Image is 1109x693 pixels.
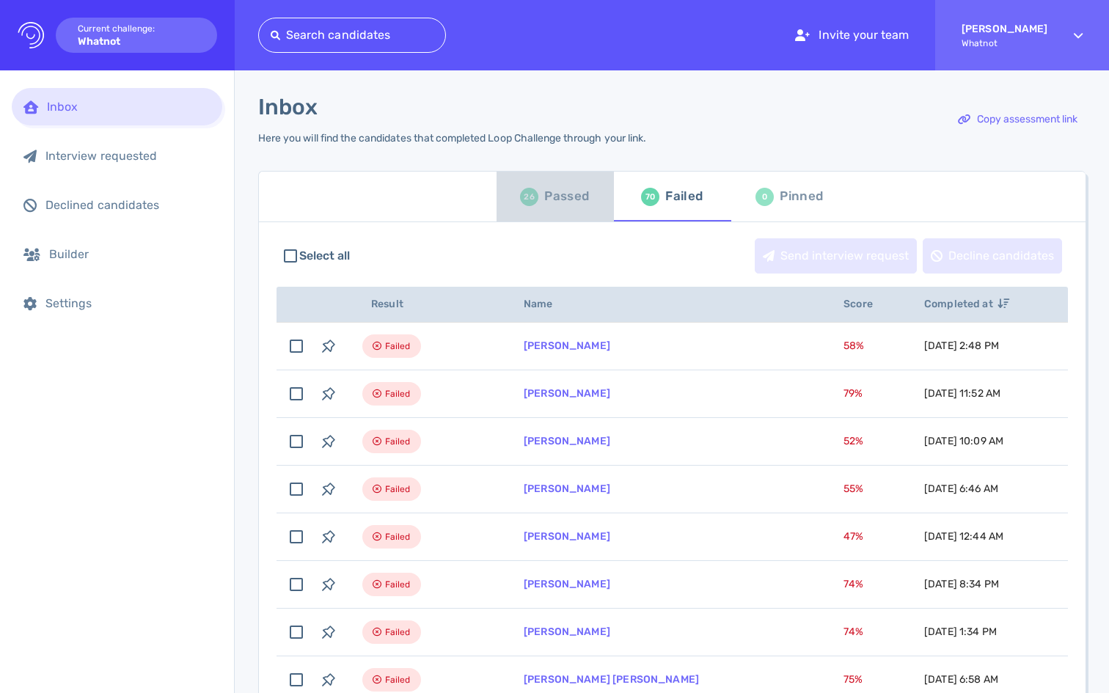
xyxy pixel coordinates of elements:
[924,673,998,686] span: [DATE] 6:58 AM
[755,238,917,274] button: Send interview request
[950,102,1086,137] button: Copy assessment link
[843,298,889,310] span: Score
[385,671,411,689] span: Failed
[524,530,610,543] a: [PERSON_NAME]
[843,673,863,686] span: 75 %
[345,287,506,323] th: Result
[258,94,318,120] h1: Inbox
[843,626,863,638] span: 74 %
[951,103,1085,136] div: Copy assessment link
[524,435,610,447] a: [PERSON_NAME]
[47,100,211,114] div: Inbox
[299,247,351,265] span: Select all
[385,623,411,641] span: Failed
[524,626,610,638] a: [PERSON_NAME]
[524,298,569,310] span: Name
[665,186,703,208] div: Failed
[641,188,659,206] div: 70
[385,480,411,498] span: Failed
[924,483,998,495] span: [DATE] 6:46 AM
[843,578,863,590] span: 74 %
[924,626,997,638] span: [DATE] 1:34 PM
[524,483,610,495] a: [PERSON_NAME]
[755,239,916,273] div: Send interview request
[524,387,610,400] a: [PERSON_NAME]
[385,528,411,546] span: Failed
[385,576,411,593] span: Failed
[843,387,863,400] span: 79 %
[924,340,999,352] span: [DATE] 2:48 PM
[45,296,211,310] div: Settings
[962,38,1047,48] span: Whatnot
[524,578,610,590] a: [PERSON_NAME]
[924,387,1000,400] span: [DATE] 11:52 AM
[962,23,1047,35] strong: [PERSON_NAME]
[924,435,1003,447] span: [DATE] 10:09 AM
[923,238,1062,274] button: Decline candidates
[843,483,863,495] span: 55 %
[258,132,646,144] div: Here you will find the candidates that completed Loop Challenge through your link.
[524,340,610,352] a: [PERSON_NAME]
[385,433,411,450] span: Failed
[755,188,774,206] div: 0
[924,530,1003,543] span: [DATE] 12:44 AM
[843,435,863,447] span: 52 %
[45,198,211,212] div: Declined candidates
[843,340,864,352] span: 58 %
[544,186,589,208] div: Passed
[843,530,863,543] span: 47 %
[49,247,211,261] div: Builder
[924,298,1009,310] span: Completed at
[923,239,1061,273] div: Decline candidates
[924,578,999,590] span: [DATE] 8:34 PM
[780,186,823,208] div: Pinned
[45,149,211,163] div: Interview requested
[520,188,538,206] div: 26
[385,385,411,403] span: Failed
[385,337,411,355] span: Failed
[524,673,699,686] a: [PERSON_NAME] [PERSON_NAME]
